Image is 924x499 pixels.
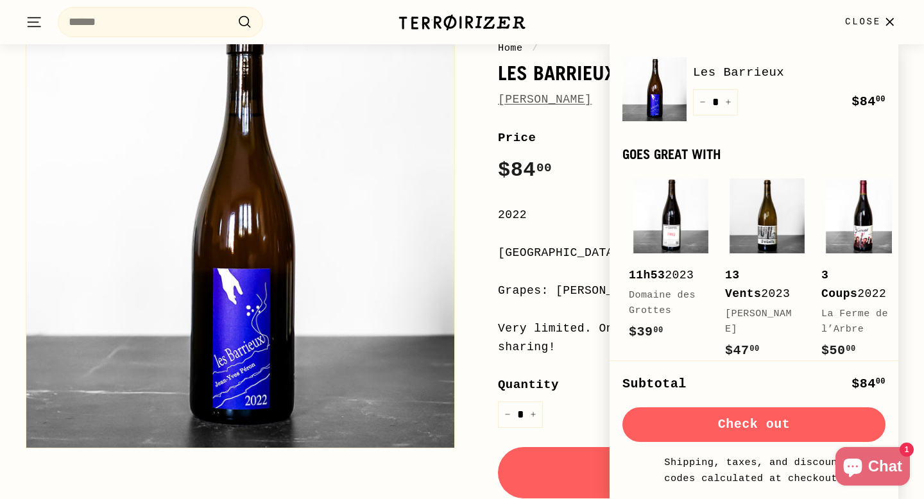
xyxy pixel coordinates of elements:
[498,42,523,54] a: Home
[876,377,886,386] sup: 00
[725,343,760,358] span: $47
[846,344,855,353] sup: 00
[629,269,665,282] b: 11h53
[693,63,886,82] a: Les Barrieux
[622,147,886,162] div: Goes great with
[851,374,886,394] div: $84
[498,128,898,148] label: Price
[622,407,886,442] button: Check out
[725,266,796,303] div: 2023
[821,174,905,374] a: 3 Coups2022La Ferme de l’Arbre
[622,374,687,394] div: Subtotal
[876,95,886,104] sup: 00
[693,89,712,115] button: Reduce item quantity by one
[498,447,898,498] button: Add to cart
[725,269,761,300] b: 13 Vents
[837,3,906,41] button: Close
[498,158,552,182] span: $84
[622,57,687,121] img: Les Barrieux
[536,161,552,175] sup: 00
[498,62,898,84] h1: Les Barrieux
[719,89,738,115] button: Increase item quantity by one
[498,282,898,300] div: Grapes: [PERSON_NAME] & [PERSON_NAME]
[821,343,856,358] span: $50
[725,174,809,374] a: 13 Vents2023[PERSON_NAME]
[629,174,712,355] a: 11h532023Domaine des Grottes
[498,319,898,357] div: Very limited. One per customer please. Wine is for sharing!
[498,40,898,56] nav: breadcrumbs
[498,244,898,262] div: [GEOGRAPHIC_DATA], [GEOGRAPHIC_DATA]
[653,326,663,335] sup: 00
[725,307,796,337] div: [PERSON_NAME]
[821,307,892,337] div: La Ferme de l’Arbre
[498,206,898,224] div: 2022
[498,93,592,106] a: [PERSON_NAME]
[498,375,898,394] label: Quantity
[845,15,881,29] span: Close
[832,447,914,489] inbox-online-store-chat: Shopify online store chat
[749,344,759,353] sup: 00
[629,288,699,319] div: Domaine des Grottes
[629,266,699,285] div: 2023
[821,266,892,303] div: 2022
[661,455,847,486] small: Shipping, taxes, and discount codes calculated at checkout.
[524,402,543,428] button: Increase item quantity by one
[851,94,886,109] span: $84
[629,325,663,339] span: $39
[529,42,542,54] span: /
[498,402,543,428] input: quantity
[821,269,857,300] b: 3 Coups
[498,402,517,428] button: Reduce item quantity by one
